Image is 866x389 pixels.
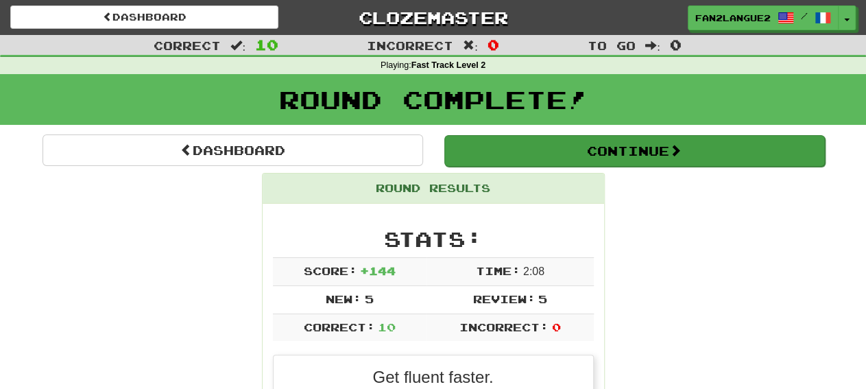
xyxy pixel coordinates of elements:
[10,5,278,29] a: Dashboard
[326,292,361,305] span: New:
[463,40,478,51] span: :
[645,40,660,51] span: :
[688,5,839,30] a: fan2langue2 /
[475,264,520,277] span: Time:
[459,320,549,333] span: Incorrect:
[378,320,396,333] span: 10
[538,292,547,305] span: 5
[230,40,245,51] span: :
[801,11,808,21] span: /
[411,60,486,70] strong: Fast Track Level 2
[263,174,604,204] div: Round Results
[255,36,278,53] span: 10
[588,38,636,52] span: To go
[523,266,544,277] span: 2 : 0 8
[273,228,594,250] h2: Stats:
[670,36,682,53] span: 0
[284,366,583,389] p: Get fluent faster.
[695,12,771,24] span: fan2langue2
[299,5,567,30] a: Clozemaster
[444,135,825,167] button: Continue
[303,320,374,333] span: Correct:
[364,292,373,305] span: 5
[472,292,535,305] span: Review:
[5,86,861,113] h1: Round Complete!
[43,134,423,166] a: Dashboard
[551,320,560,333] span: 0
[360,264,396,277] span: + 144
[367,38,453,52] span: Incorrect
[488,36,499,53] span: 0
[303,264,357,277] span: Score:
[154,38,221,52] span: Correct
